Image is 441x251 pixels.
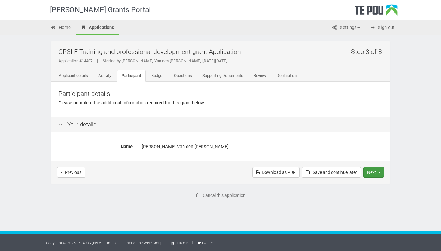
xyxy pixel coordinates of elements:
[252,167,300,178] a: Download as PDF
[93,70,116,82] a: Activity
[365,21,399,35] a: Sign out
[117,70,146,82] a: Participant
[327,21,364,35] a: Settings
[302,167,361,178] button: Save and continue later
[363,167,384,178] button: Next step
[57,167,85,178] button: Previous step
[46,241,118,245] a: Copyright © 2025 [PERSON_NAME] Limited
[355,4,398,20] div: Te Pou Logo
[58,100,383,106] p: Please complete the additional information required for this grant below.
[169,70,197,82] a: Questions
[198,70,248,82] a: Supporting Documents
[272,70,302,82] a: Declaration
[142,141,383,152] div: [PERSON_NAME] Van den [PERSON_NAME]
[170,241,188,245] a: LinkedIn
[126,241,163,245] a: Part of the Wise Group
[192,190,250,200] a: Cancel this application
[146,70,168,82] a: Budget
[197,241,213,245] a: Twitter
[54,70,93,82] a: Applicant details
[54,141,137,150] label: Name
[249,70,271,82] a: Review
[76,21,119,35] a: Applications
[51,117,390,133] div: Your details
[58,44,386,59] h2: CPSLE Training and professional development grant Application
[351,44,386,59] h2: Step 3 of 8
[58,58,386,64] div: Application #14407 Started by [PERSON_NAME] Van den [PERSON_NAME] [DATE][DATE]
[58,89,383,98] p: Participant details
[46,21,75,35] a: Home
[92,58,103,63] span: |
